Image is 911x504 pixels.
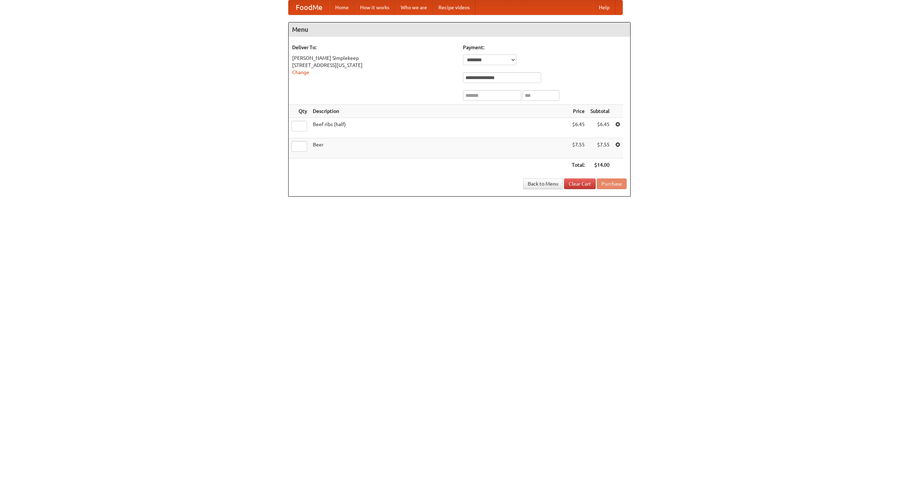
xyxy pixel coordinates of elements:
th: Price [569,105,588,118]
button: Purchase [597,178,627,189]
a: Back to Menu [523,178,563,189]
a: Help [593,0,615,15]
h5: Deliver To: [292,44,456,51]
a: How it works [354,0,395,15]
a: Clear Cart [564,178,596,189]
td: Beer [310,138,569,159]
th: Qty [289,105,310,118]
a: Who we are [395,0,433,15]
td: $7.55 [569,138,588,159]
h4: Menu [289,22,630,37]
td: $6.45 [569,118,588,138]
td: Beef ribs (half) [310,118,569,138]
th: Subtotal [588,105,612,118]
h5: Payment: [463,44,627,51]
a: Home [330,0,354,15]
td: $6.45 [588,118,612,138]
th: Description [310,105,569,118]
th: $14.00 [588,159,612,172]
div: [STREET_ADDRESS][US_STATE] [292,62,456,69]
a: Change [292,69,309,75]
th: Total: [569,159,588,172]
a: FoodMe [289,0,330,15]
a: Recipe videos [433,0,475,15]
div: [PERSON_NAME] Simplekeep [292,54,456,62]
td: $7.55 [588,138,612,159]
